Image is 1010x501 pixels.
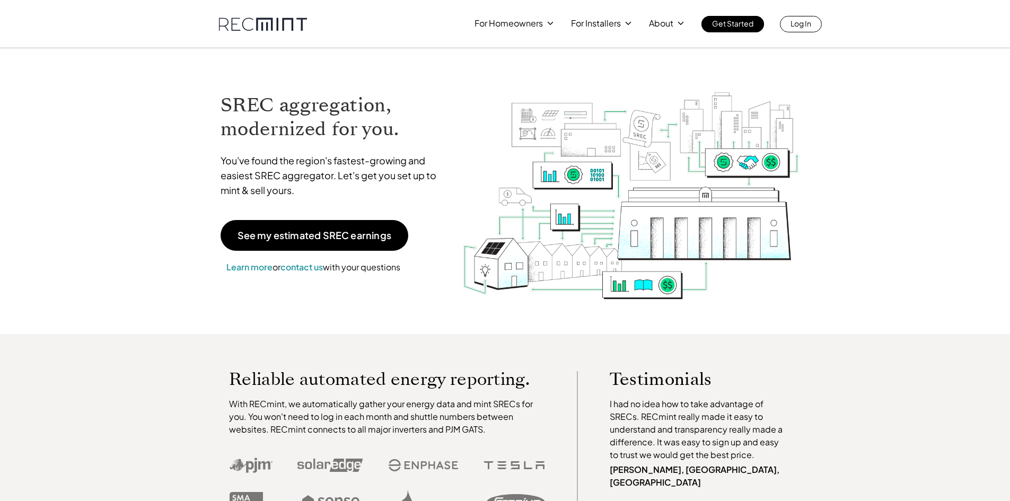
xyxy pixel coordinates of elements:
p: [PERSON_NAME], [GEOGRAPHIC_DATA], [GEOGRAPHIC_DATA] [610,463,788,489]
p: Reliable automated energy reporting. [229,371,545,387]
p: With RECmint, we automatically gather your energy data and mint SRECs for you. You won't need to ... [229,398,545,436]
p: Get Started [712,16,753,31]
img: RECmint value cycle [462,64,800,302]
p: Testimonials [610,371,768,387]
a: Log In [780,16,822,32]
p: For Homeowners [475,16,543,31]
a: contact us [280,261,323,273]
h1: SREC aggregation, modernized for you. [221,93,446,141]
p: About [649,16,673,31]
p: I had no idea how to take advantage of SRECs. RECmint really made it easy to understand and trans... [610,398,788,461]
p: You've found the region's fastest-growing and easiest SREC aggregator. Let's get you set up to mi... [221,153,446,198]
p: or with your questions [221,260,406,274]
a: See my estimated SREC earnings [221,220,408,251]
a: Learn more [226,261,273,273]
a: Get Started [701,16,764,32]
p: See my estimated SREC earnings [238,231,391,240]
p: Log In [791,16,811,31]
p: For Installers [571,16,621,31]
